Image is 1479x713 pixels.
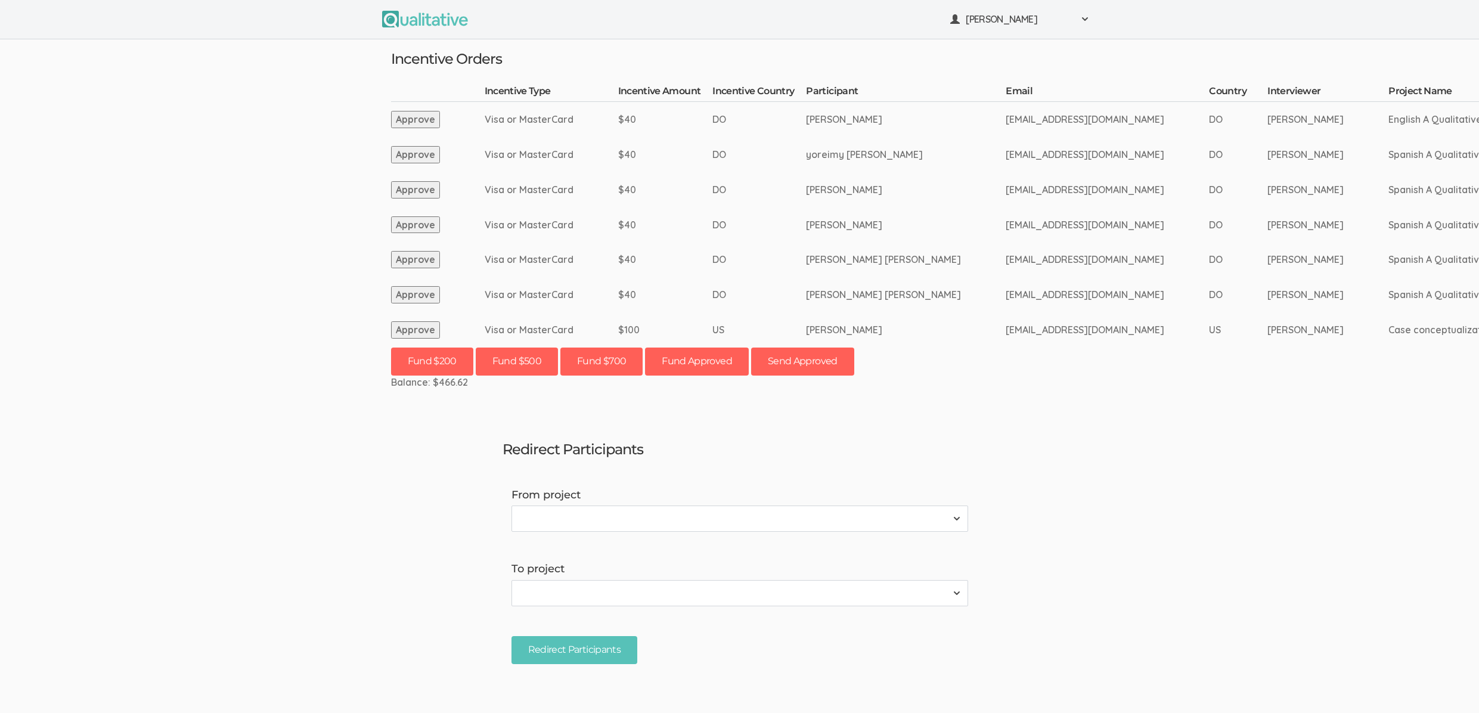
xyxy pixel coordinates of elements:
[806,85,1006,101] th: Participant
[618,207,713,243] td: $40
[1006,102,1209,137] td: [EMAIL_ADDRESS][DOMAIN_NAME]
[391,348,473,376] button: Fund $200
[382,11,468,27] img: Qualitative
[618,172,713,207] td: $40
[503,442,977,457] h3: Redirect Participants
[1267,312,1388,348] td: [PERSON_NAME]
[485,277,618,312] td: Visa or MasterCard
[806,137,1006,172] td: yoreimy [PERSON_NAME]
[1006,207,1209,243] td: [EMAIL_ADDRESS][DOMAIN_NAME]
[1006,277,1209,312] td: [EMAIL_ADDRESS][DOMAIN_NAME]
[560,348,643,376] button: Fund $700
[391,216,440,234] button: Approve
[1209,172,1267,207] td: DO
[942,6,1097,33] button: [PERSON_NAME]
[511,636,638,664] input: Redirect Participants
[391,51,1089,67] h3: Incentive Orders
[645,348,749,376] button: Fund Approved
[485,137,618,172] td: Visa or MasterCard
[511,562,968,577] label: To project
[806,102,1006,137] td: [PERSON_NAME]
[1209,207,1267,243] td: DO
[1006,312,1209,348] td: [EMAIL_ADDRESS][DOMAIN_NAME]
[712,172,806,207] td: DO
[485,242,618,277] td: Visa or MasterCard
[391,146,440,163] button: Approve
[1209,85,1267,101] th: Country
[806,312,1006,348] td: [PERSON_NAME]
[618,242,713,277] td: $40
[751,348,854,376] button: Send Approved
[618,85,713,101] th: Incentive Amount
[1267,102,1388,137] td: [PERSON_NAME]
[485,172,618,207] td: Visa or MasterCard
[1209,102,1267,137] td: DO
[391,321,440,339] button: Approve
[485,207,618,243] td: Visa or MasterCard
[1006,172,1209,207] td: [EMAIL_ADDRESS][DOMAIN_NAME]
[1419,656,1479,713] iframe: Chat Widget
[1267,172,1388,207] td: [PERSON_NAME]
[966,13,1073,26] span: [PERSON_NAME]
[618,102,713,137] td: $40
[712,102,806,137] td: DO
[712,85,806,101] th: Incentive Country
[806,207,1006,243] td: [PERSON_NAME]
[485,312,618,348] td: Visa or MasterCard
[618,277,713,312] td: $40
[712,312,806,348] td: US
[806,277,1006,312] td: [PERSON_NAME] [PERSON_NAME]
[1209,312,1267,348] td: US
[618,312,713,348] td: $100
[391,111,440,128] button: Approve
[511,488,968,503] label: From project
[391,181,440,199] button: Approve
[485,85,618,101] th: Incentive Type
[1267,277,1388,312] td: [PERSON_NAME]
[1267,242,1388,277] td: [PERSON_NAME]
[1267,207,1388,243] td: [PERSON_NAME]
[391,376,1089,389] div: Balance: $466.62
[476,348,558,376] button: Fund $500
[712,137,806,172] td: DO
[1267,137,1388,172] td: [PERSON_NAME]
[712,242,806,277] td: DO
[712,277,806,312] td: DO
[1267,85,1388,101] th: Interviewer
[1006,242,1209,277] td: [EMAIL_ADDRESS][DOMAIN_NAME]
[1209,242,1267,277] td: DO
[1006,137,1209,172] td: [EMAIL_ADDRESS][DOMAIN_NAME]
[391,286,440,303] button: Approve
[618,137,713,172] td: $40
[1006,85,1209,101] th: Email
[806,242,1006,277] td: [PERSON_NAME] [PERSON_NAME]
[485,102,618,137] td: Visa or MasterCard
[391,251,440,268] button: Approve
[806,172,1006,207] td: [PERSON_NAME]
[1209,277,1267,312] td: DO
[1209,137,1267,172] td: DO
[712,207,806,243] td: DO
